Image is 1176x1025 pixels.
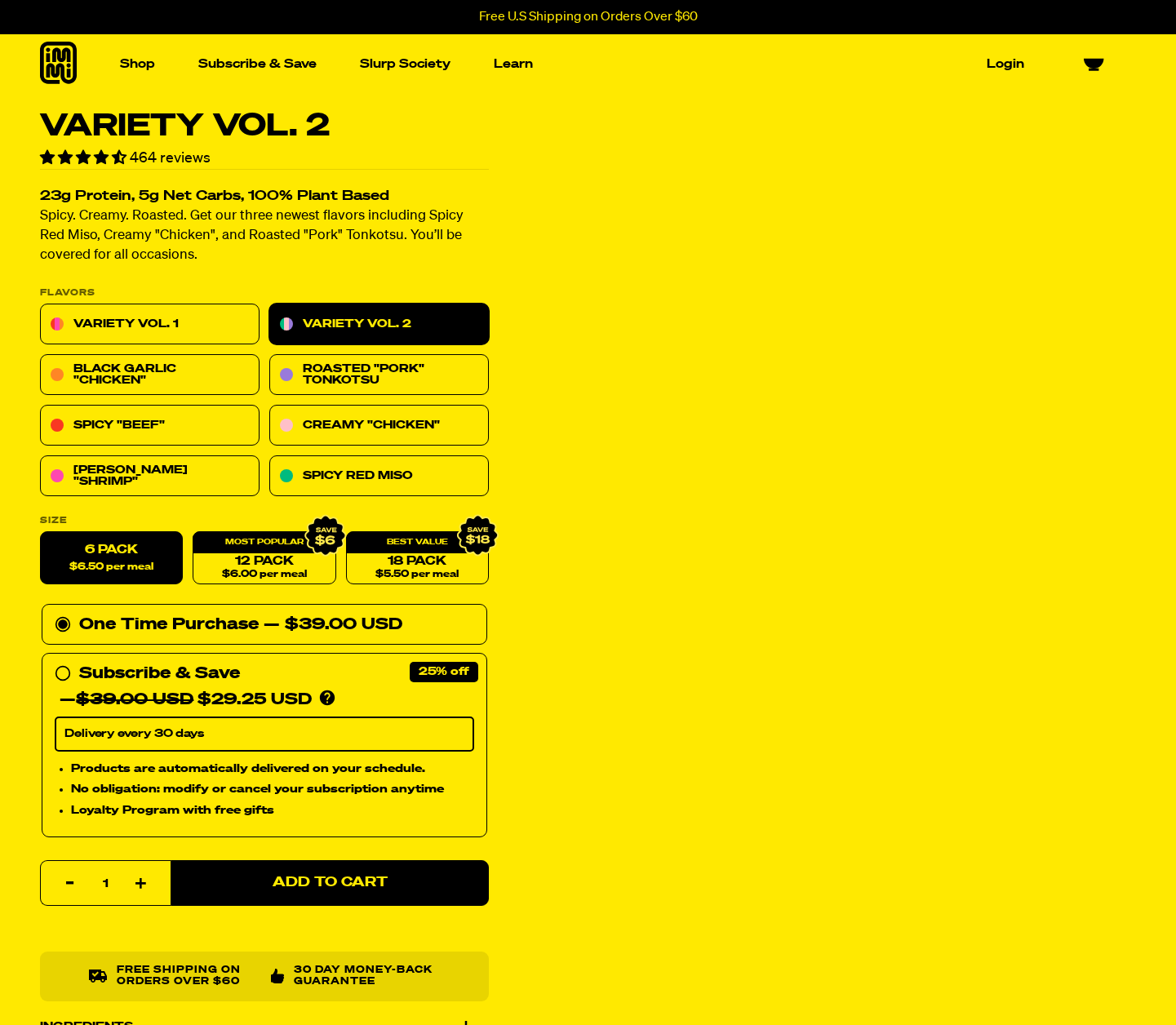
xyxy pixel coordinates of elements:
[60,687,312,713] div: — $29.25 USD
[353,51,457,77] a: Slurp Society
[71,802,474,820] li: Loyalty Program with free gifts
[40,517,489,526] label: Size
[69,562,153,573] span: $6.50 per meal
[40,406,260,446] a: Spicy "Beef"
[40,304,260,345] a: Variety Vol. 1
[269,406,489,446] a: Creamy "Chicken"
[479,10,698,24] p: Free U.S Shipping on Orders Over $60
[40,289,489,298] p: Flavors
[55,612,474,638] div: One Time Purchase
[71,781,474,799] li: No obligation: modify or cancel your subscription anytime
[269,304,489,345] a: Variety Vol. 2
[40,207,489,266] p: Spicy. Creamy. Roasted. Get our three newest flavors including Spicy Red Miso, Creamy "Chicken", ...
[487,51,539,77] a: Learn
[192,51,323,77] a: Subscribe & Save
[40,456,260,497] a: [PERSON_NAME] "Shrimp"
[113,51,162,77] a: Shop
[40,532,183,585] label: 6 Pack
[40,190,489,204] h2: 23g Protein, 5g Net Carbs, 100% Plant Based
[51,861,161,907] input: quantity
[193,532,335,585] a: 12 Pack$6.00 per meal
[130,151,211,166] span: 464 reviews
[113,34,1031,94] nav: Main navigation
[40,355,260,396] a: Black Garlic "Chicken"
[40,111,489,142] h1: Variety Vol. 2
[116,965,257,988] p: Free shipping on orders over $60
[980,51,1031,77] a: Login
[171,860,489,906] button: Add to Cart
[345,532,488,585] a: 18 Pack$5.50 per meal
[269,355,489,396] a: Roasted "Pork" Tonkotsu
[221,570,306,580] span: $6.00 per meal
[272,876,387,890] span: Add to Cart
[40,151,130,166] span: 4.70 stars
[269,456,489,497] a: Spicy Red Miso
[264,612,402,638] div: — $39.00 USD
[79,661,240,687] div: Subscribe & Save
[294,965,440,988] p: 30 Day Money-Back Guarantee
[76,692,193,708] del: $39.00 USD
[375,570,459,580] span: $5.50 per meal
[71,760,474,778] li: Products are automatically delivered on your schedule.
[55,717,474,752] select: Subscribe & Save —$39.00 USD$29.25 USD Products are automatically delivered on your schedule. No ...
